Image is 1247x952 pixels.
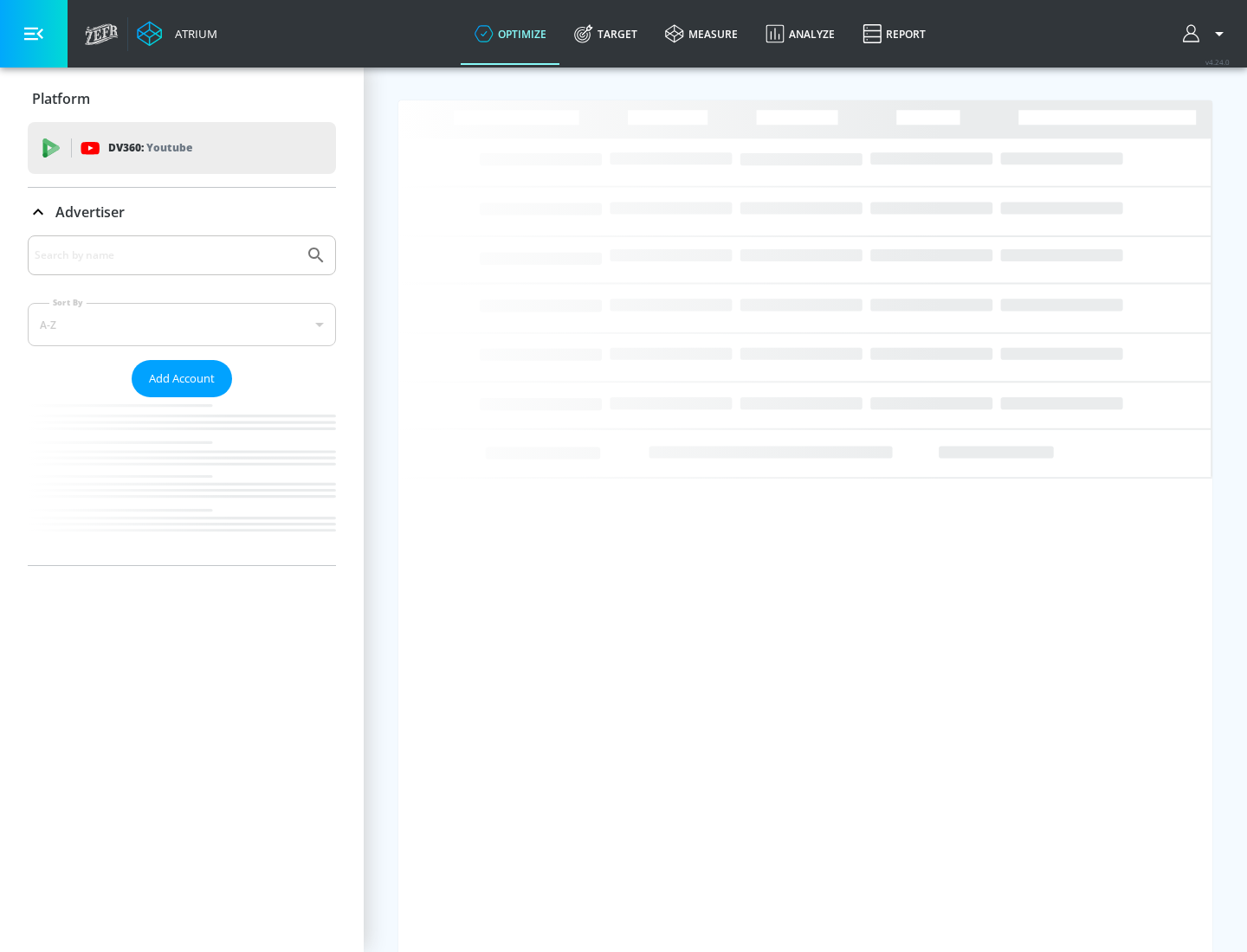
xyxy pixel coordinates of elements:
[49,297,87,308] label: Sort By
[132,360,232,397] button: Add Account
[149,369,215,389] span: Add Account
[651,3,752,65] a: measure
[35,244,297,267] input: Search by name
[28,235,336,565] div: Advertiser
[32,89,90,108] p: Platform
[849,3,940,65] a: Report
[168,26,217,42] div: Atrium
[146,138,192,157] p: Youtube
[28,74,336,123] div: Platform
[55,203,125,222] p: Advertiser
[461,3,560,65] a: optimize
[137,21,217,47] a: Atrium
[28,122,336,174] div: DV360: Youtube
[28,397,336,565] nav: list of Advertiser
[752,3,849,65] a: Analyze
[28,188,336,236] div: Advertiser
[560,3,651,65] a: Target
[28,303,336,346] div: A-Z
[1205,57,1230,67] span: v 4.24.0
[108,138,192,158] p: DV360:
